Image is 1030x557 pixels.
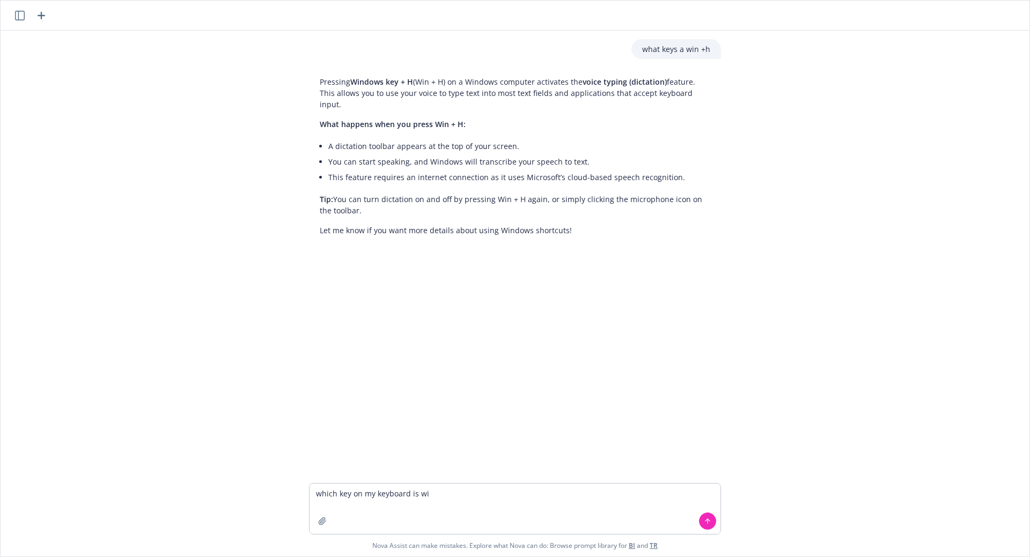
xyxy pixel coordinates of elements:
[650,541,658,550] a: TR
[328,138,710,154] li: A dictation toolbar appears at the top of your screen.
[583,77,667,87] span: voice typing (dictation)
[320,225,710,236] p: Let me know if you want more details about using Windows shortcuts!
[320,194,333,204] span: Tip:
[320,76,710,110] p: Pressing (Win + H) on a Windows computer activates the feature. This allows you to use your voice...
[310,484,720,534] textarea: which key on my keyboard is w
[350,77,413,87] span: Windows key + H
[5,534,1025,556] span: Nova Assist can make mistakes. Explore what Nova can do: Browse prompt library for and
[328,154,710,169] li: You can start speaking, and Windows will transcribe your speech to text.
[629,541,635,550] a: BI
[320,194,710,216] p: You can turn dictation on and off by pressing Win + H again, or simply clicking the microphone ic...
[642,43,710,55] p: what keys a win +h
[320,119,466,129] span: What happens when you press Win + H:
[328,169,710,185] li: This feature requires an internet connection as it uses Microsoft’s cloud-based speech recognition.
